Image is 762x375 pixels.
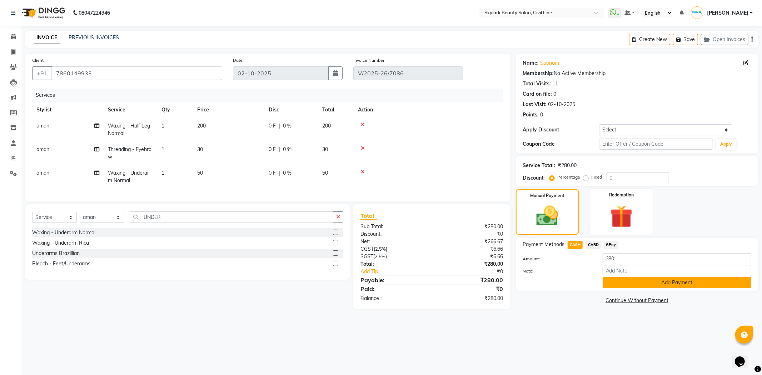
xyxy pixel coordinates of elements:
div: ₹280.00 [432,260,509,268]
span: CASH [568,241,583,249]
span: 0 F [269,146,276,153]
b: 08047224946 [79,3,110,23]
span: Waxing - Half Leg Normal [108,122,150,136]
span: GPay [604,241,618,249]
div: ₹266.67 [432,238,509,245]
div: Bleach - Feet/Underarms [32,260,90,267]
span: aman [36,146,49,152]
input: Amount [603,253,751,264]
div: Card on file: [523,90,552,98]
div: ₹0 [432,285,509,293]
div: Name: [523,59,539,67]
input: Enter Offer / Coupon Code [599,139,713,150]
img: SUVIDHA PANDEY [691,6,703,19]
div: Membership: [523,70,554,77]
th: Qty [157,102,193,118]
span: 50 [197,170,203,176]
button: Apply [716,139,736,150]
th: Action [354,102,503,118]
span: | [279,169,280,177]
div: 11 [553,80,558,87]
span: 50 [322,170,328,176]
div: Underarms Brazillian [32,250,80,257]
span: 1 [161,146,164,152]
label: Note: [518,268,597,274]
th: Price [193,102,264,118]
a: INVOICE [34,31,60,44]
div: ₹6.66 [432,245,509,253]
div: Paid: [355,285,432,293]
div: Waxing - Underarm Normal [32,229,95,236]
span: | [279,146,280,153]
div: Service Total: [523,162,556,169]
label: Manual Payment [530,192,564,199]
div: 0 [554,90,557,98]
span: 200 [322,122,331,129]
a: Continue Without Payment [517,297,757,304]
label: Date [233,57,243,64]
label: Client [32,57,44,64]
th: Stylist [32,102,104,118]
span: aman [36,170,49,176]
span: Payment Methods [523,241,565,248]
div: Total: [355,260,432,268]
a: Sabnam [541,59,559,67]
div: Net: [355,238,432,245]
input: Search or Scan [130,211,333,222]
label: Fixed [592,174,602,180]
div: Balance : [355,295,432,302]
span: Threading - Eyebrow [108,146,151,160]
span: 0 % [283,169,292,177]
label: Redemption [609,192,634,198]
div: ₹0 [432,230,509,238]
img: _gift.svg [603,202,640,231]
div: Waxing - Underarm Rica [32,239,89,247]
div: Sub Total: [355,223,432,230]
div: ₹6.66 [432,253,509,260]
span: CGST [360,246,374,252]
span: 2.5% [375,254,385,259]
input: Add Note [603,265,751,276]
a: PREVIOUS INVOICES [69,34,119,41]
div: ₹0 [445,268,509,275]
span: 1 [161,122,164,129]
button: Add Payment [603,277,751,288]
span: 30 [197,146,203,152]
button: Save [673,34,698,45]
th: Total [318,102,354,118]
th: Service [104,102,157,118]
span: | [279,122,280,130]
div: Coupon Code [523,140,599,148]
button: +91 [32,66,52,80]
span: SGST [360,253,373,260]
span: 1 [161,170,164,176]
span: CARD [586,241,601,249]
label: Invoice Number [353,57,384,64]
button: Create New [629,34,670,45]
span: 0 % [283,146,292,153]
span: Waxing - Underarm Normal [108,170,149,184]
div: 0 [541,111,543,119]
div: ₹280.00 [432,276,509,284]
div: Apply Discount [523,126,599,134]
div: ( ) [355,245,432,253]
span: Total [360,212,377,220]
span: aman [36,122,49,129]
label: Amount: [518,256,597,262]
span: 0 % [283,122,292,130]
div: ₹280.00 [432,223,509,230]
span: 2.5% [375,246,386,252]
span: 0 F [269,122,276,130]
button: Open Invoices [701,34,748,45]
div: ₹280.00 [558,162,577,169]
th: Disc [264,102,318,118]
div: Payable: [355,276,432,284]
img: _cash.svg [529,203,565,229]
div: Discount: [355,230,432,238]
div: ₹280.00 [432,295,509,302]
span: [PERSON_NAME] [707,9,748,17]
div: Services [33,89,509,102]
iframe: chat widget [732,346,755,368]
span: 0 F [269,169,276,177]
div: 02-10-2025 [548,101,576,108]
